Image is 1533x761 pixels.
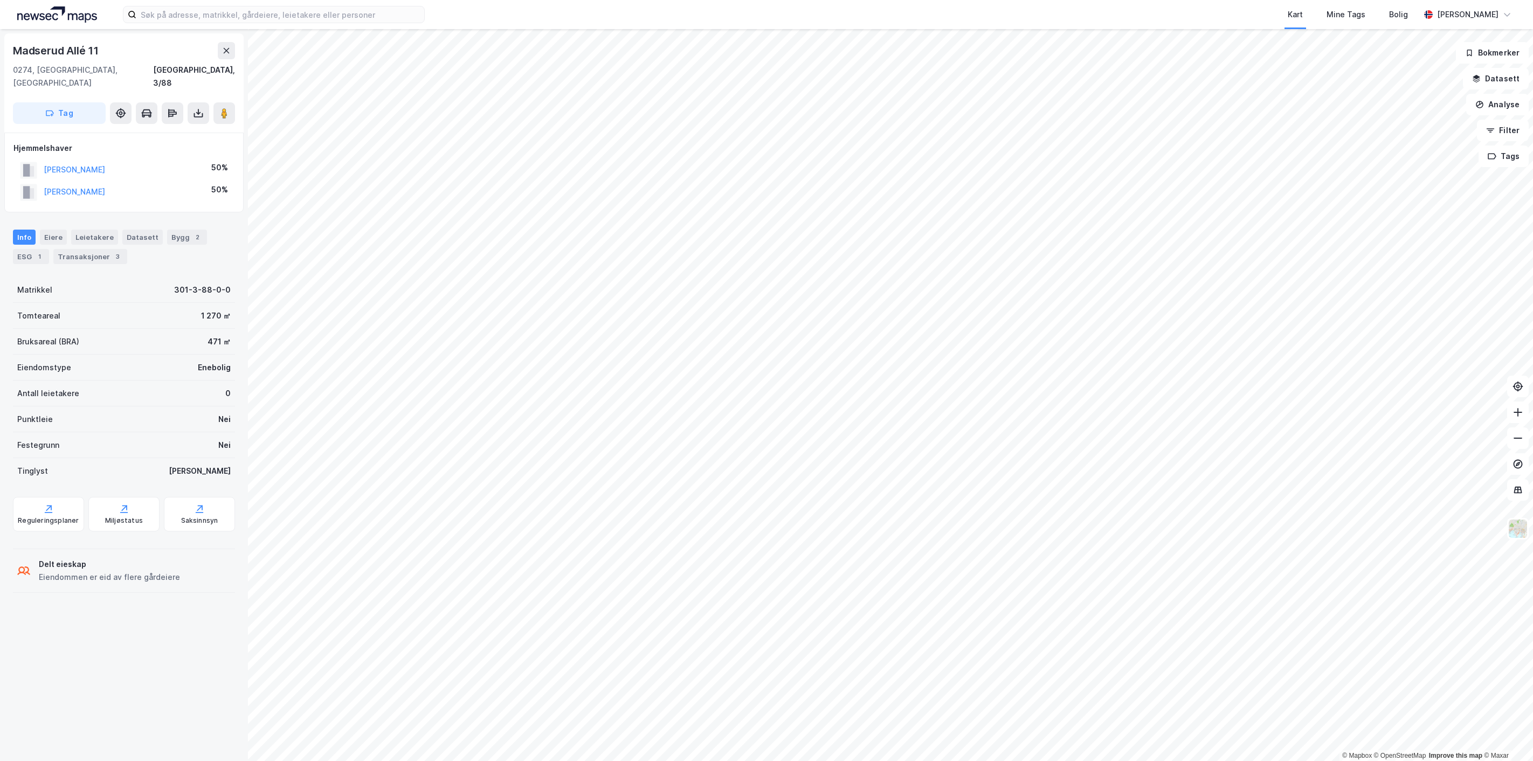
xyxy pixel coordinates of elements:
[17,6,97,23] img: logo.a4113a55bc3d86da70a041830d287a7e.svg
[13,230,36,245] div: Info
[18,516,79,525] div: Reguleringsplaner
[40,230,67,245] div: Eiere
[105,516,143,525] div: Miljøstatus
[1374,752,1426,759] a: OpenStreetMap
[13,64,153,89] div: 0274, [GEOGRAPHIC_DATA], [GEOGRAPHIC_DATA]
[181,516,218,525] div: Saksinnsyn
[192,232,203,243] div: 2
[1477,120,1529,141] button: Filter
[211,183,228,196] div: 50%
[1437,8,1499,21] div: [PERSON_NAME]
[1463,68,1529,89] button: Datasett
[17,335,79,348] div: Bruksareal (BRA)
[1479,709,1533,761] iframe: Chat Widget
[39,571,180,584] div: Eiendommen er eid av flere gårdeiere
[136,6,424,23] input: Søk på adresse, matrikkel, gårdeiere, leietakere eller personer
[1389,8,1408,21] div: Bolig
[218,439,231,452] div: Nei
[1479,709,1533,761] div: Kontrollprogram for chat
[1288,8,1303,21] div: Kart
[198,361,231,374] div: Enebolig
[208,335,231,348] div: 471 ㎡
[1508,518,1528,539] img: Z
[1342,752,1372,759] a: Mapbox
[13,42,101,59] div: Madserud Allé 11
[17,413,53,426] div: Punktleie
[201,309,231,322] div: 1 270 ㎡
[167,230,207,245] div: Bygg
[169,465,231,478] div: [PERSON_NAME]
[17,439,59,452] div: Festegrunn
[17,361,71,374] div: Eiendomstype
[71,230,118,245] div: Leietakere
[225,387,231,400] div: 0
[1429,752,1482,759] a: Improve this map
[1466,94,1529,115] button: Analyse
[1479,146,1529,167] button: Tags
[218,413,231,426] div: Nei
[13,102,106,124] button: Tag
[13,142,234,155] div: Hjemmelshaver
[1327,8,1365,21] div: Mine Tags
[17,465,48,478] div: Tinglyst
[39,558,180,571] div: Delt eieskap
[112,251,123,262] div: 3
[17,387,79,400] div: Antall leietakere
[13,249,49,264] div: ESG
[174,283,231,296] div: 301-3-88-0-0
[17,309,60,322] div: Tomteareal
[53,249,127,264] div: Transaksjoner
[211,161,228,174] div: 50%
[122,230,163,245] div: Datasett
[1456,42,1529,64] button: Bokmerker
[34,251,45,262] div: 1
[153,64,235,89] div: [GEOGRAPHIC_DATA], 3/88
[17,283,52,296] div: Matrikkel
